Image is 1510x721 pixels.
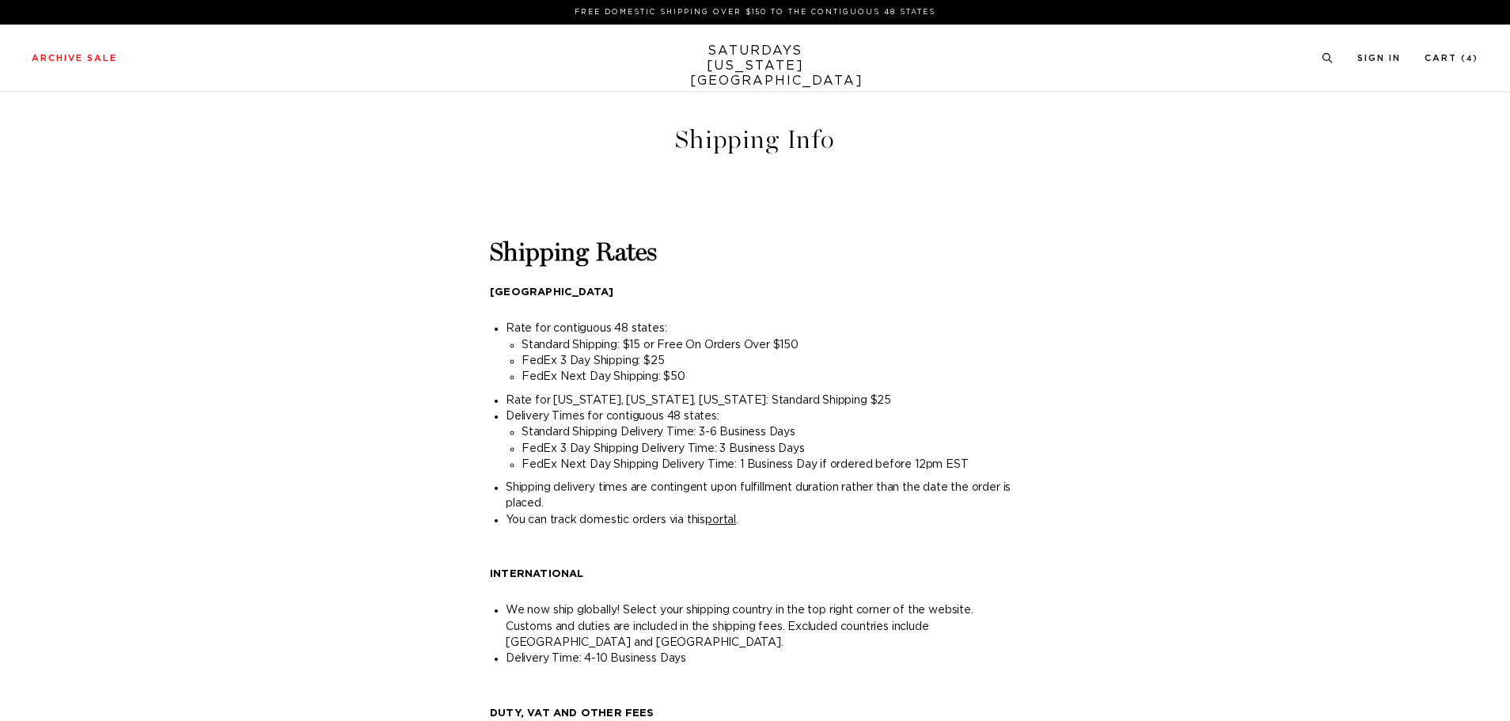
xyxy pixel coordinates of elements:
[506,653,686,664] span: Delivery Time: 4-10 Business Days
[490,237,657,268] b: Shipping Rates
[490,287,613,298] b: [GEOGRAPHIC_DATA]
[506,605,973,648] span: We now ship globally! Select your shipping country in the top right corner of the website. Custom...
[705,514,736,526] a: portal
[506,514,738,526] span: You can track domestic orders via this .
[522,371,685,382] span: FedEx Next Day Shipping: $50
[506,482,1011,509] span: Shipping delivery times are contingent upon fulfillment duration rather than the date the order i...
[217,127,1293,153] h1: Shipping Info
[38,6,1472,18] p: FREE DOMESTIC SHIPPING OVER $150 TO THE CONTIGUOUS 48 STATES
[522,427,795,438] span: Standard Shipping Delivery Time: 3-6 Business Days
[506,411,719,422] span: Delivery Times for contiguous 48 states:
[1425,54,1478,63] a: Cart (4)
[690,44,821,89] a: SATURDAYS[US_STATE][GEOGRAPHIC_DATA]
[522,443,805,454] span: FedEx 3 Day Shipping Delivery Time: 3 Business Days
[490,569,584,579] b: INTERNATIONAL
[506,395,891,406] span: Rate for [US_STATE], [US_STATE], [US_STATE]: Standard Shipping $25
[1466,55,1473,63] small: 4
[522,459,968,470] span: FedEx Next Day Shipping Delivery Time: 1 Business Day if ordered before 12pm EST
[522,355,664,366] span: FedEx 3 Day Shipping: $25
[32,54,117,63] a: Archive Sale
[490,708,654,719] b: DUTY, VAT AND OTHER FEES
[506,323,667,334] span: Rate for contiguous 48 states:
[1357,54,1401,63] a: Sign In
[522,340,799,351] span: Standard Shipping: $15 or Free On Orders Over $150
